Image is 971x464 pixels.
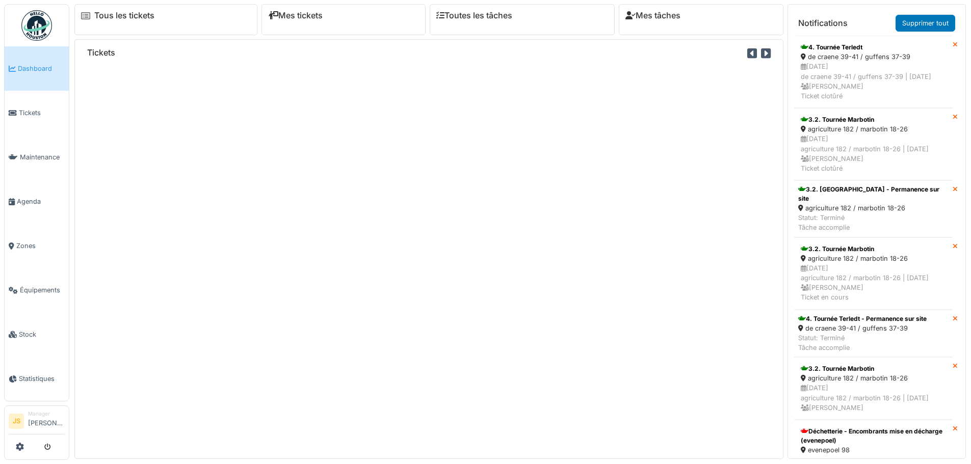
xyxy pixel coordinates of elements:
div: Statut: Terminé Tâche accomplie [798,213,949,232]
a: 4. Tournée Terledt de craene 39-41 / guffens 37-39 [DATE]de craene 39-41 / guffens 37-39 | [DATE]... [794,36,953,108]
div: agriculture 182 / marbotin 18-26 [798,203,949,213]
a: Mes tickets [268,11,323,20]
a: 3.2. Tournée Marbotin agriculture 182 / marbotin 18-26 [DATE]agriculture 182 / marbotin 18-26 | [... [794,108,953,180]
div: [DATE] de craene 39-41 / guffens 37-39 | [DATE] [PERSON_NAME] Ticket clotûré [801,62,946,101]
li: JS [9,414,24,429]
div: 3.2. Tournée Marbotin [801,244,946,254]
span: Zones [16,241,65,251]
div: agriculture 182 / marbotin 18-26 [801,373,946,383]
a: Agenda [5,179,69,224]
div: 3.2. Tournée Marbotin [801,364,946,373]
span: Tickets [19,108,65,118]
a: Maintenance [5,135,69,179]
div: Déchetterie - Encombrants mise en décharge (evenepoel) [801,427,946,445]
div: 4. Tournée Terledt - Permanence sur site [798,314,927,323]
span: Maintenance [20,152,65,162]
img: Badge_color-CXgf-gQk.svg [21,10,52,41]
a: 3.2. Tournée Marbotin agriculture 182 / marbotin 18-26 [DATE]agriculture 182 / marbotin 18-26 | [... [794,357,953,420]
div: evenepoel 98 [801,445,946,455]
div: 3.2. [GEOGRAPHIC_DATA] - Permanence sur site [798,185,949,203]
a: Statistiques [5,357,69,401]
div: Statut: Terminé Tâche accomplie [798,333,927,352]
div: de craene 39-41 / guffens 37-39 [801,52,946,62]
span: Statistiques [19,374,65,384]
div: [DATE] agriculture 182 / marbotin 18-26 | [DATE] [PERSON_NAME] Ticket clotûré [801,134,946,173]
a: Supprimer tout [896,15,955,32]
span: Équipements [20,285,65,295]
div: de craene 39-41 / guffens 37-39 [798,323,927,333]
div: [DATE] agriculture 182 / marbotin 18-26 | [DATE] [PERSON_NAME] Ticket en cours [801,263,946,303]
a: Équipements [5,268,69,312]
a: 4. Tournée Terledt - Permanence sur site de craene 39-41 / guffens 37-39 Statut: TerminéTâche acc... [794,310,953,358]
a: Tickets [5,91,69,135]
div: agriculture 182 / marbotin 18-26 [801,124,946,134]
a: Toutes les tâches [436,11,512,20]
a: 3.2. [GEOGRAPHIC_DATA] - Permanence sur site agriculture 182 / marbotin 18-26 Statut: TerminéTâch... [794,180,953,237]
span: Stock [19,330,65,339]
a: Mes tâches [625,11,680,20]
div: agriculture 182 / marbotin 18-26 [801,254,946,263]
span: Dashboard [18,64,65,73]
span: Agenda [17,197,65,206]
div: [DATE] agriculture 182 / marbotin 18-26 | [DATE] [PERSON_NAME] [801,383,946,413]
a: JS Manager[PERSON_NAME] [9,410,65,434]
div: 3.2. Tournée Marbotin [801,115,946,124]
div: 4. Tournée Terledt [801,43,946,52]
a: Tous les tickets [94,11,154,20]
h6: Tickets [87,48,115,58]
div: Manager [28,410,65,418]
a: 3.2. Tournée Marbotin agriculture 182 / marbotin 18-26 [DATE]agriculture 182 / marbotin 18-26 | [... [794,237,953,310]
a: Zones [5,224,69,268]
li: [PERSON_NAME] [28,410,65,432]
a: Dashboard [5,46,69,91]
h6: Notifications [798,18,848,28]
a: Stock [5,312,69,357]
